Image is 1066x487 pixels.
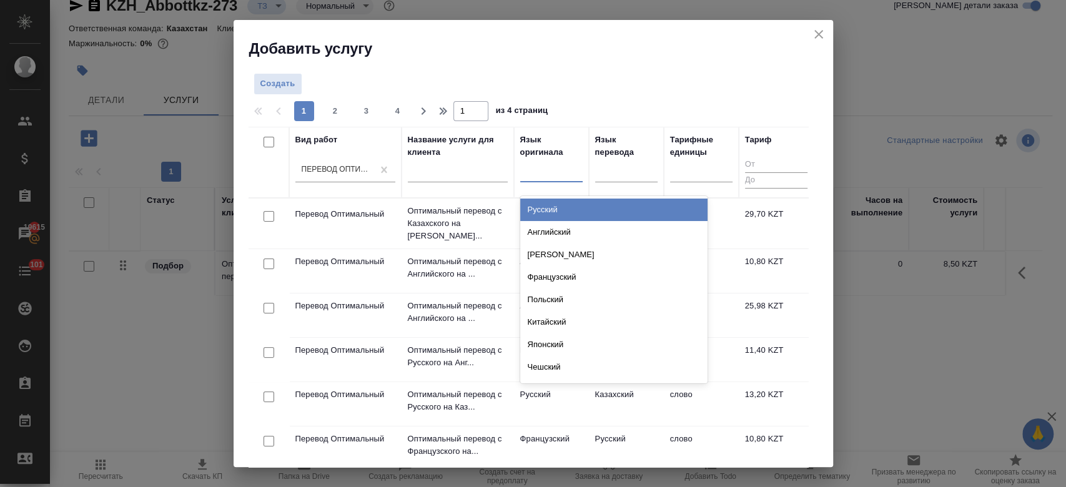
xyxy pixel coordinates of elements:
[514,249,589,293] td: Английский
[739,293,814,337] td: 25,98 KZT
[664,426,739,470] td: слово
[408,433,508,458] p: Оптимальный перевод с Французского на...
[595,134,658,159] div: Язык перевода
[589,426,664,470] td: Русский
[295,255,395,268] p: Перевод Оптимальный
[809,25,828,44] button: close
[739,202,814,245] td: 29,70 KZT
[325,105,345,117] span: 2
[520,266,708,288] div: Французский
[520,356,708,378] div: Чешский
[408,134,508,159] div: Название услуги для клиента
[357,105,377,117] span: 3
[408,255,508,280] p: Оптимальный перевод с Английского на ...
[745,134,772,146] div: Тариф
[388,105,408,117] span: 4
[670,134,733,159] div: Тарифные единицы
[514,426,589,470] td: Французский
[745,157,807,173] input: От
[408,300,508,325] p: Оптимальный перевод с Английского на ...
[254,73,302,95] button: Создать
[520,288,708,311] div: Польский
[295,134,338,146] div: Вид работ
[514,293,589,337] td: Английский
[408,344,508,369] p: Оптимальный перевод с Русского на Анг...
[520,243,708,266] div: [PERSON_NAME]
[408,388,508,413] p: Оптимальный перевод с Русского на Каз...
[249,39,833,59] h2: Добавить услугу
[514,338,589,381] td: Русский
[295,388,395,401] p: Перевод Оптимальный
[739,249,814,293] td: 10,80 KZT
[739,426,814,470] td: 10,80 KZT
[496,103,548,121] span: из 4 страниц
[295,344,395,357] p: Перевод Оптимальный
[520,221,708,243] div: Английский
[408,205,508,242] p: Оптимальный перевод с Казахского на [PERSON_NAME]...
[520,311,708,333] div: Китайский
[739,338,814,381] td: 11,40 KZT
[589,382,664,426] td: Казахский
[520,378,708,401] div: Сербский
[514,382,589,426] td: Русский
[302,165,374,175] div: Перевод Оптимальный
[520,333,708,356] div: Японский
[514,202,589,245] td: Казахский
[388,101,408,121] button: 4
[260,77,295,91] span: Создать
[295,208,395,220] p: Перевод Оптимальный
[739,382,814,426] td: 13,20 KZT
[745,172,807,188] input: До
[357,101,377,121] button: 3
[664,382,739,426] td: слово
[325,101,345,121] button: 2
[295,300,395,312] p: Перевод Оптимальный
[520,199,708,221] div: Русский
[295,433,395,445] p: Перевод Оптимальный
[520,134,583,159] div: Язык оригинала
